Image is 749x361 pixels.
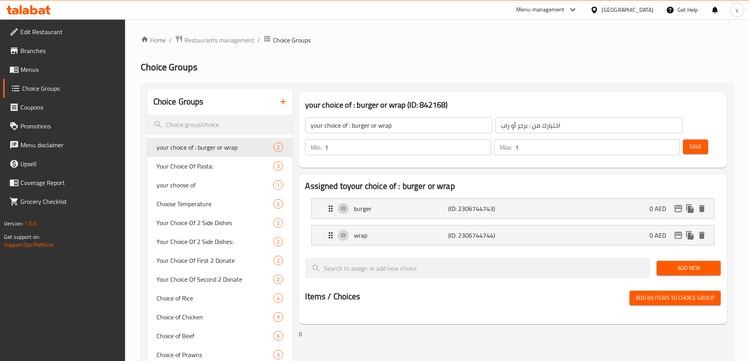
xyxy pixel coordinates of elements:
div: your choose of1 [147,176,293,194]
h3: your choice of : burger or wrap (ID: 842168) [305,99,721,111]
span: Your Choice Of Second 2 Donate [156,275,274,284]
div: Your Choice Of First 2 Donate2 [147,251,293,270]
li: Expand [305,222,721,249]
div: Choice of Chicken9 [147,308,293,326]
div: Choices [273,256,283,265]
span: Branches [20,46,119,55]
span: Add New [663,263,714,273]
li: Expand [305,195,721,222]
span: Edit Restaurant [20,27,119,37]
a: Promotions [3,117,125,136]
span: 1 [274,181,283,189]
div: Choices [273,143,283,152]
a: Coupons [3,98,125,117]
button: delete [696,203,708,214]
div: Menu-management [516,5,565,15]
p: 0 AED [650,231,672,240]
span: Restaurants management [184,35,254,45]
a: Support.OpsPlatform [4,240,54,250]
p: Max: [500,143,512,152]
span: Choice of Chicken [156,312,274,322]
span: Choose Temperature [156,199,274,209]
h2: Items / Choices [305,291,360,302]
span: 2 [274,144,283,151]
span: your choose of [156,180,274,190]
h2: Choice Groups [153,96,204,108]
button: duplicate [684,203,696,214]
span: Choice Groups [141,58,197,76]
div: Choices [273,312,283,322]
a: Menu disclaimer [3,136,125,154]
span: 3 [274,163,283,170]
span: 2 [274,238,283,246]
div: Expand [312,199,714,218]
div: your choice of : burger or wrap2 [147,138,293,157]
button: duplicate [684,229,696,241]
div: Choice of Rice4 [147,289,293,308]
a: Coverage Report [3,173,125,192]
span: Save [689,142,702,152]
div: Choices [273,293,283,303]
button: Add (0) items to choice group [629,291,721,305]
p: burger [354,204,448,213]
div: [GEOGRAPHIC_DATA] [602,5,653,14]
li: / [258,35,260,45]
span: 2 [274,257,283,264]
div: Choice of Beef6 [147,326,293,345]
a: Choice Groups [3,79,125,98]
div: Choices [273,199,283,209]
a: Branches [3,41,125,60]
span: Choice of Rice [156,293,274,303]
span: 2 [274,219,283,227]
div: Choices [273,275,283,284]
a: Upsell [3,154,125,173]
p: 0 AED [650,204,672,213]
span: Choice of Prawns [156,350,274,359]
button: edit [672,229,684,241]
input: search [147,115,293,135]
span: your choice of : burger or wrap [156,143,274,152]
span: 3 [274,351,283,359]
a: Restaurants management [175,35,254,45]
input: search [305,258,650,278]
div: 0 [296,327,730,341]
div: Choices [273,180,283,190]
a: Home [141,35,166,45]
span: Choice Groups [22,84,119,93]
span: 2 [274,200,283,208]
a: Edit Restaurant [3,22,125,41]
div: Choices [273,331,283,341]
span: Coverage Report [20,178,119,187]
span: Your Choice Of 2 Side Dishes: [156,237,274,246]
p: wrap [354,231,448,240]
div: Choices [273,237,283,246]
div: Your Choice Of Second 2 Donate2 [147,270,293,289]
span: 2 [274,276,283,283]
span: Get support on: [4,232,40,242]
span: 4 [274,295,283,302]
li: / [169,35,172,45]
span: Coupons [20,103,119,112]
button: edit [672,203,684,214]
div: Choices [273,161,283,171]
div: Your Choice Of 2 Side Dishes:2 [147,232,293,251]
span: 6 [274,332,283,340]
span: Choice Groups [273,35,311,45]
span: 1.0.0 [24,218,37,229]
span: Your Choice Of 2 Side Dishes [156,218,274,227]
p: (ID: 2306744744) [448,231,511,240]
nav: breadcrumb [141,35,733,45]
span: Add (0) items to choice group [636,293,714,303]
span: 9 [274,313,283,321]
span: Menu disclaimer [20,140,119,150]
span: y [736,5,738,14]
span: Promotions [20,121,119,131]
div: Choices [273,218,283,227]
span: Your Choice Of First 2 Donate [156,256,274,265]
span: Menus [20,65,119,74]
a: Grocery Checklist [3,192,125,211]
span: Version: [4,218,23,229]
div: Expand [312,225,714,245]
span: Choice of Beef [156,331,274,341]
div: Choose Temperature2 [147,194,293,213]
